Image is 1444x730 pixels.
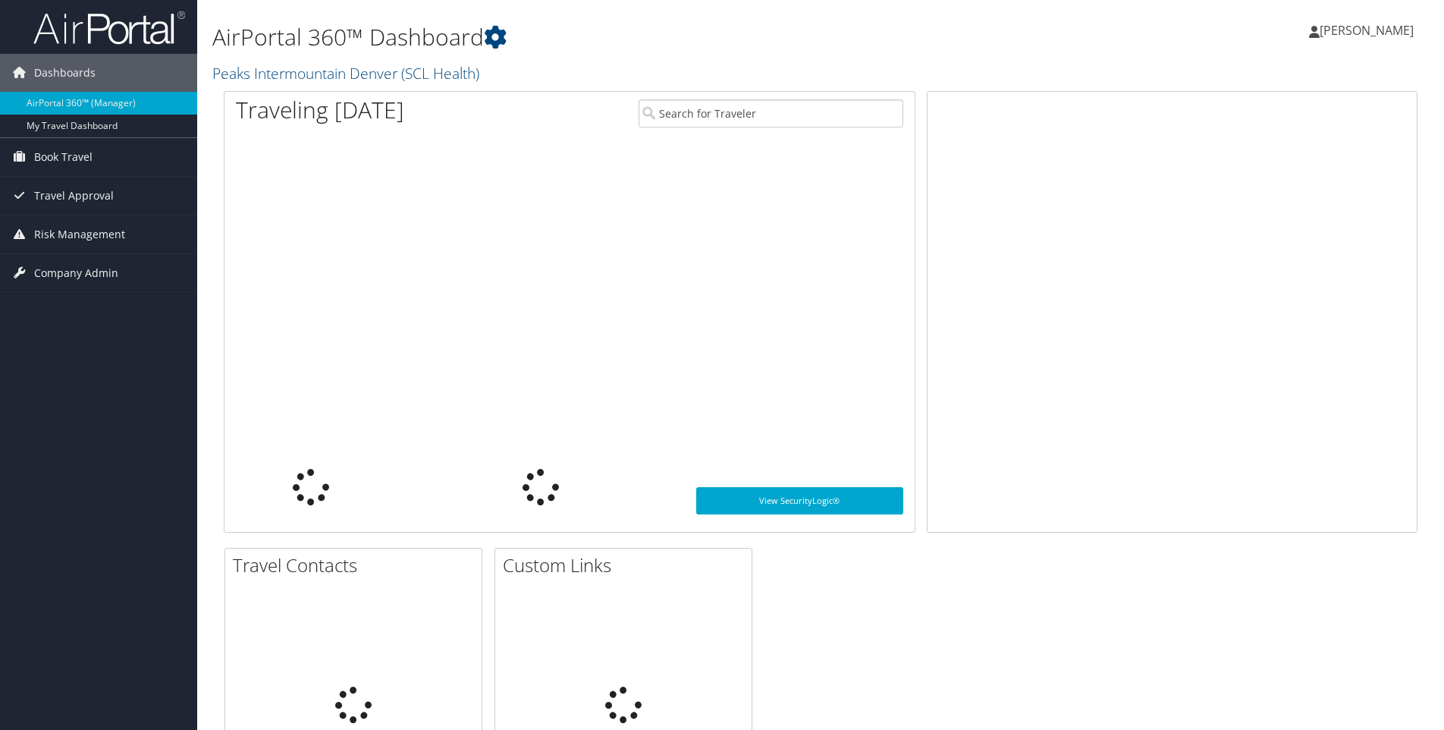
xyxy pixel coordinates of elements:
a: Peaks Intermountain Denver (SCL Health) [212,63,483,83]
span: Book Travel [34,138,93,176]
a: [PERSON_NAME] [1309,8,1429,53]
a: View SecurityLogic® [696,487,903,514]
h1: AirPortal 360™ Dashboard [212,21,1023,53]
span: Risk Management [34,216,125,253]
h2: Travel Contacts [233,552,482,578]
span: Travel Approval [34,177,114,215]
span: Dashboards [34,54,96,92]
img: airportal-logo.png [33,10,185,46]
span: Company Admin [34,254,118,292]
span: [PERSON_NAME] [1320,22,1414,39]
input: Search for Traveler [639,99,903,127]
h2: Custom Links [503,552,752,578]
h1: Traveling [DATE] [236,94,404,126]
